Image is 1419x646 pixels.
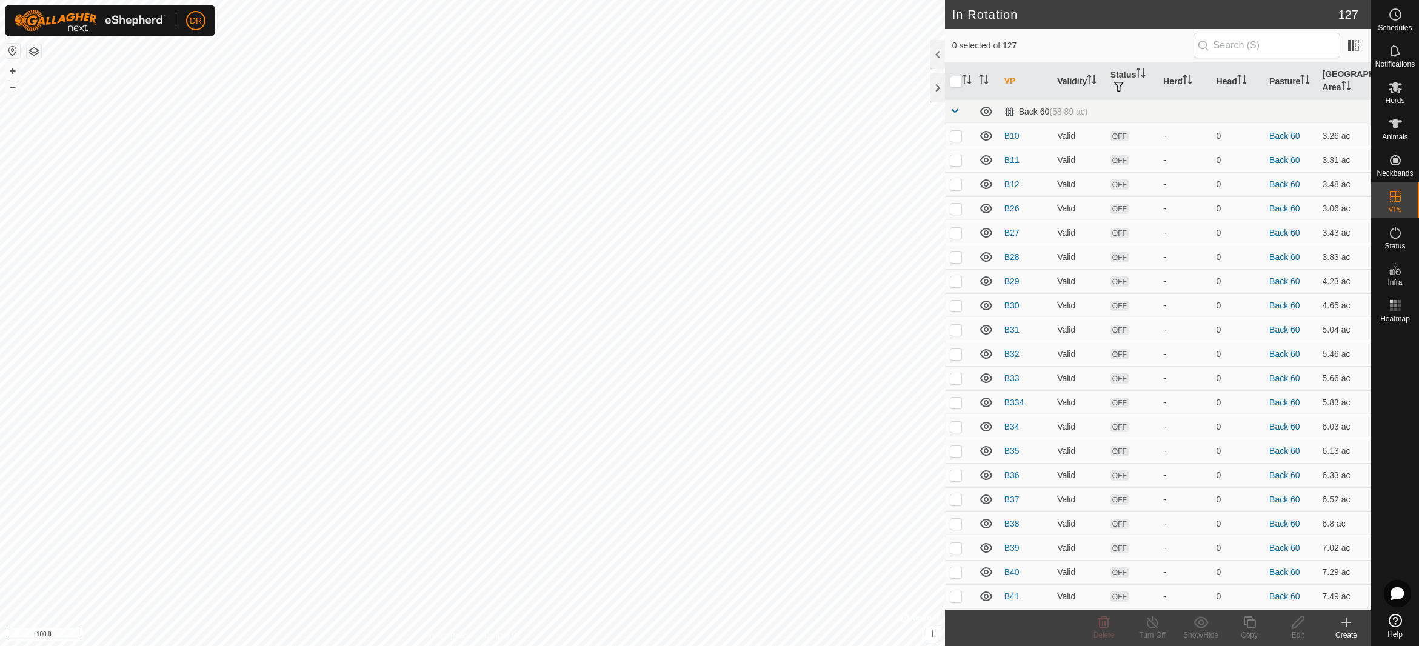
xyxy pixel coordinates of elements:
[962,76,972,86] p-sorticon: Activate to sort
[1269,494,1300,504] a: Back 60
[1004,131,1020,141] a: B10
[1052,366,1105,390] td: Valid
[1004,422,1020,431] a: B34
[1387,279,1402,286] span: Infra
[1163,178,1206,191] div: -
[1052,584,1105,608] td: Valid
[1163,372,1206,385] div: -
[1163,130,1206,142] div: -
[1163,566,1206,579] div: -
[1110,349,1129,359] span: OFF
[1158,63,1211,100] th: Herd
[5,64,20,78] button: +
[1269,252,1300,262] a: Back 60
[1004,373,1020,383] a: B33
[1269,398,1300,407] a: Back 60
[1110,567,1129,578] span: OFF
[1049,107,1087,116] span: (58.89 ac)
[1052,269,1105,293] td: Valid
[1163,202,1206,215] div: -
[5,44,20,58] button: Reset Map
[1269,519,1300,528] a: Back 60
[1212,439,1264,463] td: 0
[1163,445,1206,458] div: -
[1052,439,1105,463] td: Valid
[1004,107,1088,117] div: Back 60
[1274,630,1322,641] div: Edit
[1004,519,1020,528] a: B38
[1318,463,1371,487] td: 6.33 ac
[1318,245,1371,269] td: 3.83 ac
[1110,301,1129,311] span: OFF
[1269,446,1300,456] a: Back 60
[1004,446,1020,456] a: B35
[1378,24,1412,32] span: Schedules
[1004,398,1024,407] a: B334
[1269,543,1300,553] a: Back 60
[1318,390,1371,415] td: 5.83 ac
[1004,228,1020,238] a: B27
[1212,342,1264,366] td: 0
[1052,487,1105,511] td: Valid
[1237,76,1247,86] p-sorticon: Activate to sort
[1110,276,1129,287] span: OFF
[1004,204,1020,213] a: B26
[1300,76,1310,86] p-sorticon: Activate to sort
[1269,470,1300,480] a: Back 60
[1052,342,1105,366] td: Valid
[1212,415,1264,439] td: 0
[1000,63,1052,100] th: VP
[1318,608,1371,633] td: 7.73 ac
[1004,179,1020,189] a: B12
[1163,518,1206,530] div: -
[1212,269,1264,293] td: 0
[1212,124,1264,148] td: 0
[1004,494,1020,504] a: B37
[1269,276,1300,286] a: Back 60
[1269,325,1300,335] a: Back 60
[1163,299,1206,312] div: -
[1110,446,1129,456] span: OFF
[1163,590,1206,603] div: -
[1052,221,1105,245] td: Valid
[1087,76,1097,86] p-sorticon: Activate to sort
[1225,630,1274,641] div: Copy
[1163,469,1206,482] div: -
[1052,415,1105,439] td: Valid
[1338,5,1358,24] span: 127
[1163,275,1206,288] div: -
[1212,293,1264,318] td: 0
[1136,70,1146,79] p-sorticon: Activate to sort
[1212,536,1264,560] td: 0
[1212,245,1264,269] td: 0
[1371,609,1419,643] a: Help
[1004,591,1020,601] a: B41
[1163,251,1206,264] div: -
[1052,511,1105,536] td: Valid
[1110,373,1129,384] span: OFF
[1387,631,1403,638] span: Help
[1269,301,1300,310] a: Back 60
[1382,133,1408,141] span: Animals
[1004,567,1020,577] a: B40
[1183,76,1192,86] p-sorticon: Activate to sort
[1318,124,1371,148] td: 3.26 ac
[1110,325,1129,335] span: OFF
[1318,560,1371,584] td: 7.29 ac
[1269,204,1300,213] a: Back 60
[1212,463,1264,487] td: 0
[1388,206,1401,213] span: VPs
[1318,342,1371,366] td: 5.46 ac
[1163,542,1206,554] div: -
[1318,196,1371,221] td: 3.06 ac
[1318,293,1371,318] td: 4.65 ac
[1110,470,1129,481] span: OFF
[1163,227,1206,239] div: -
[931,628,933,639] span: i
[952,39,1194,52] span: 0 selected of 127
[1110,398,1129,408] span: OFF
[1318,415,1371,439] td: 6.03 ac
[1318,366,1371,390] td: 5.66 ac
[1318,439,1371,463] td: 6.13 ac
[1318,269,1371,293] td: 4.23 ac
